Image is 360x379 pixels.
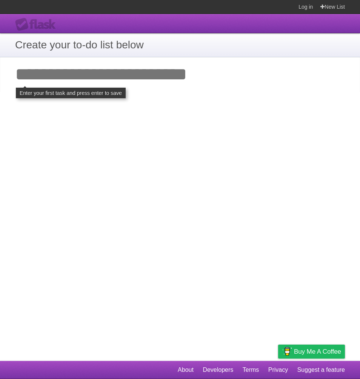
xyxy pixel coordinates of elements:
img: Buy me a coffee [282,345,292,358]
h1: Create your to-do list below [15,37,345,53]
a: Developers [203,363,233,377]
a: About [178,363,194,377]
span: Buy me a coffee [294,345,341,358]
a: Buy me a coffee [278,345,345,359]
a: Suggest a feature [297,363,345,377]
a: Terms [243,363,259,377]
div: Flask [15,18,60,31]
a: Privacy [268,363,288,377]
